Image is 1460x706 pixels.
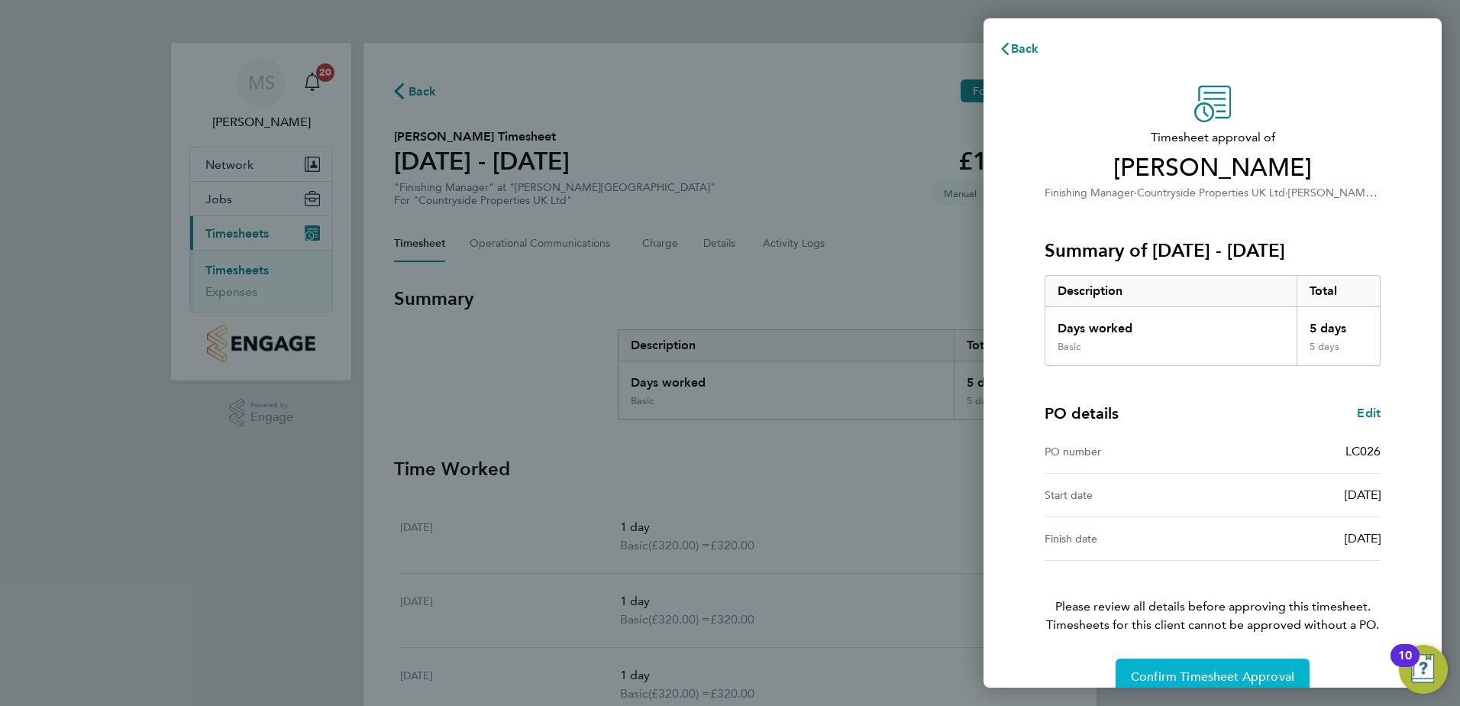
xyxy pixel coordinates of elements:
[1398,656,1412,675] div: 10
[1045,128,1381,147] span: Timesheet approval of
[1045,307,1297,341] div: Days worked
[1026,616,1399,634] span: Timesheets for this client cannot be approved without a PO.
[1134,186,1137,199] span: ·
[1011,41,1039,56] span: Back
[1045,186,1134,199] span: Finishing Manager
[1058,341,1080,353] div: Basic
[1116,659,1310,695] button: Confirm Timesheet Approval
[1285,186,1288,199] span: ·
[1045,442,1213,461] div: PO number
[1213,529,1381,548] div: [DATE]
[1045,529,1213,548] div: Finish date
[1357,406,1381,420] span: Edit
[1297,341,1381,365] div: 5 days
[1357,404,1381,423] a: Edit
[1137,186,1285,199] span: Countryside Properties UK Ltd
[1045,275,1381,366] div: Summary of 22 - 28 Sep 2025
[1045,403,1119,424] h4: PO details
[1297,307,1381,341] div: 5 days
[1045,238,1381,263] h3: Summary of [DATE] - [DATE]
[1399,645,1448,694] button: Open Resource Center, 10 new notifications
[1213,486,1381,504] div: [DATE]
[1345,444,1381,458] span: LC026
[1045,153,1381,183] span: [PERSON_NAME]
[1026,561,1399,634] p: Please review all details before approving this timesheet.
[1045,486,1213,504] div: Start date
[1045,276,1297,306] div: Description
[1297,276,1381,306] div: Total
[984,34,1055,64] button: Back
[1131,669,1294,685] span: Confirm Timesheet Approval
